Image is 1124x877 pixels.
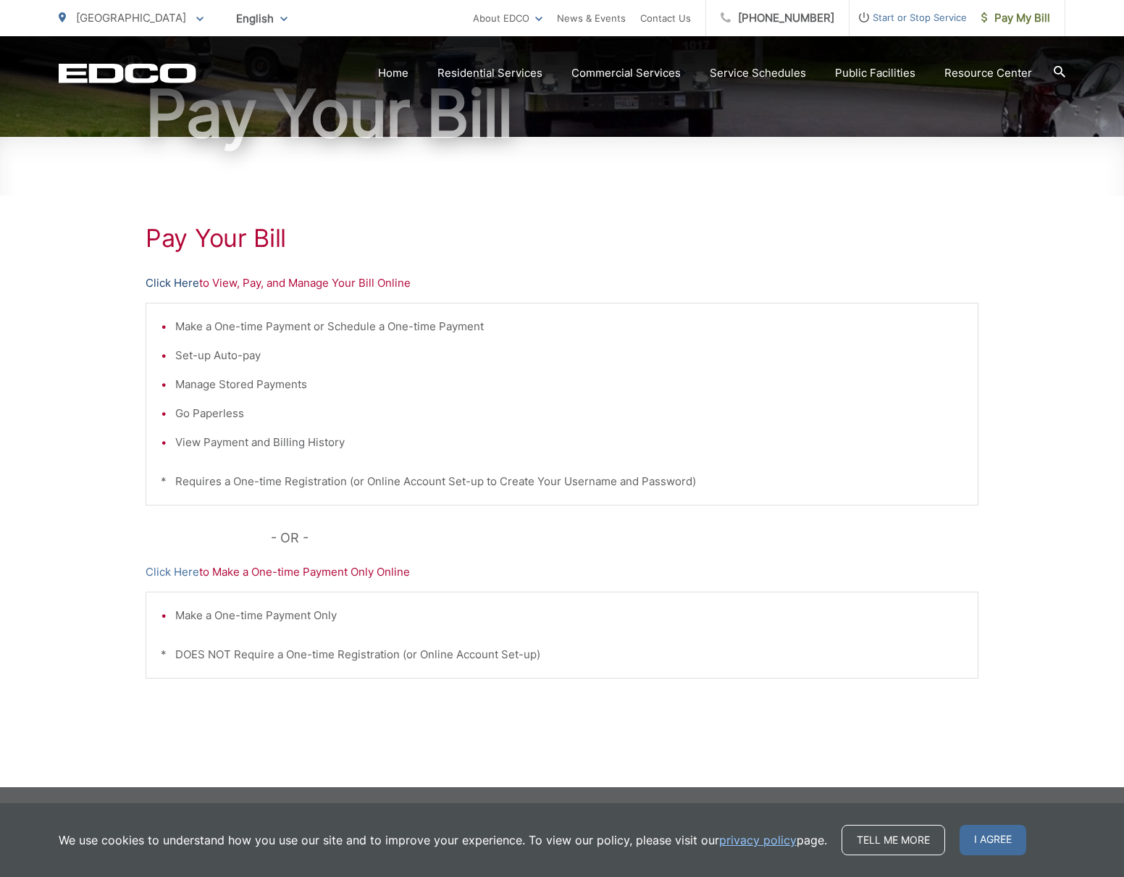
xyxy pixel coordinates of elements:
[175,376,963,393] li: Manage Stored Payments
[842,825,945,855] a: Tell me more
[981,9,1050,27] span: Pay My Bill
[146,274,199,292] a: Click Here
[146,563,978,581] p: to Make a One-time Payment Only Online
[161,473,963,490] p: * Requires a One-time Registration (or Online Account Set-up to Create Your Username and Password)
[473,9,542,27] a: About EDCO
[378,64,408,82] a: Home
[710,64,806,82] a: Service Schedules
[175,405,963,422] li: Go Paperless
[175,607,963,624] li: Make a One-time Payment Only
[146,224,978,253] h1: Pay Your Bill
[571,64,681,82] a: Commercial Services
[835,64,915,82] a: Public Facilities
[76,11,186,25] span: [GEOGRAPHIC_DATA]
[175,434,963,451] li: View Payment and Billing History
[146,274,978,292] p: to View, Pay, and Manage Your Bill Online
[161,646,963,663] p: * DOES NOT Require a One-time Registration (or Online Account Set-up)
[175,347,963,364] li: Set-up Auto-pay
[437,64,542,82] a: Residential Services
[944,64,1032,82] a: Resource Center
[640,9,691,27] a: Contact Us
[59,63,196,83] a: EDCD logo. Return to the homepage.
[146,563,199,581] a: Click Here
[271,527,979,549] p: - OR -
[225,6,298,31] span: English
[59,831,827,849] p: We use cookies to understand how you use our site and to improve your experience. To view our pol...
[59,77,1065,150] h1: Pay Your Bill
[719,831,797,849] a: privacy policy
[175,318,963,335] li: Make a One-time Payment or Schedule a One-time Payment
[557,9,626,27] a: News & Events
